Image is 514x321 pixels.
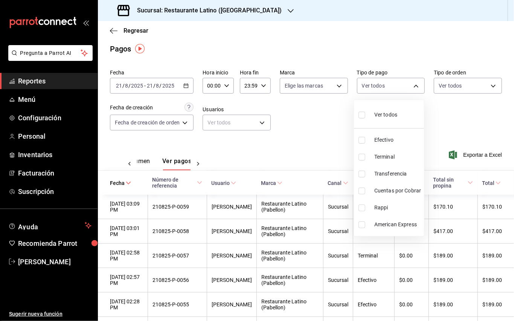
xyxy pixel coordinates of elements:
[374,111,397,119] span: Ver todos
[135,44,145,53] img: Tooltip marker
[374,170,421,178] span: Transferencia
[374,187,421,195] span: Cuentas por Cobrar
[374,221,421,229] span: American Express
[374,136,421,144] span: Efectivo
[374,153,421,161] span: Terminal
[374,204,421,212] span: Rappi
